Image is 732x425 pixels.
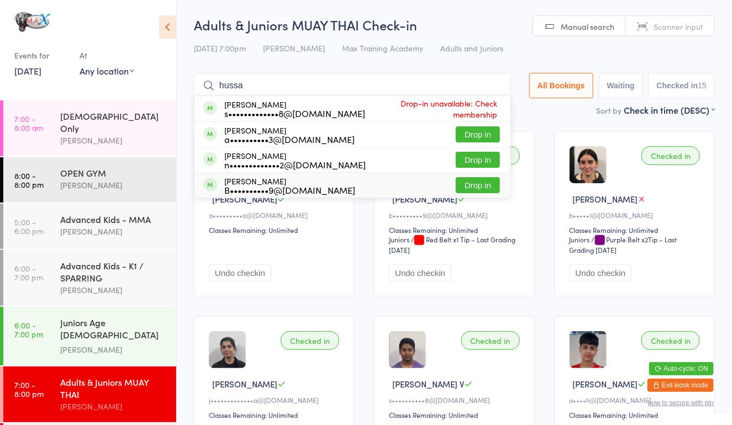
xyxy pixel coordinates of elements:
[224,100,365,118] div: [PERSON_NAME]
[60,343,167,356] div: [PERSON_NAME]
[3,204,176,249] a: 5:00 -6:00 pmAdvanced Kids - MMA[PERSON_NAME]
[649,362,714,375] button: Auto-cycle: ON
[365,95,500,123] span: Drop-in unavailable: Check membership
[224,177,355,194] div: [PERSON_NAME]
[389,210,523,220] div: b•••••••••9@[DOMAIN_NAME]
[60,134,167,147] div: [PERSON_NAME]
[596,105,622,116] label: Sort by
[570,235,677,254] span: / Purple Belt x2Tip – Last Grading [DATE]
[3,157,176,203] a: 8:00 -8:00 pmOPEN GYM[PERSON_NAME]
[647,379,714,392] button: Exit kiosk mode
[389,225,523,235] div: Classes Remaining: Unlimited
[60,376,167,400] div: Adults & Juniors MUAY THAI
[14,171,44,189] time: 8:00 - 8:00 pm
[570,264,632,281] button: Undo checkin
[224,185,355,194] div: B••••••••••9@[DOMAIN_NAME]
[281,331,339,350] div: Checked in
[224,135,355,144] div: a••••••••••3@[DOMAIN_NAME]
[389,395,523,405] div: s••••••••••8@[DOMAIN_NAME]
[209,210,343,220] div: a•••••••••a@[DOMAIN_NAME]
[212,193,277,205] span: [PERSON_NAME]
[60,284,167,296] div: [PERSON_NAME]
[573,193,638,205] span: [PERSON_NAME]
[641,146,700,165] div: Checked in
[194,15,715,34] h2: Adults & Juniors MUAY THAI Check-in
[60,110,167,134] div: [DEMOGRAPHIC_DATA] Only
[599,73,643,98] button: Waiting
[456,126,500,142] button: Drop in
[570,395,703,405] div: a••••h@[DOMAIN_NAME]
[698,81,707,90] div: 15
[14,65,41,77] a: [DATE]
[80,65,134,77] div: Any location
[14,264,43,281] time: 6:00 - 7:00 pm
[60,213,167,225] div: Advanced Kids - MMA
[194,73,511,98] input: Search
[573,378,638,390] span: [PERSON_NAME]
[389,235,409,244] div: Juniors
[14,217,44,235] time: 5:00 - 6:00 pm
[263,42,325,54] span: [PERSON_NAME]
[209,225,343,235] div: Classes Remaining: Unlimited
[570,146,607,183] img: image1727202247.png
[14,321,43,338] time: 6:00 - 7:00 pm
[3,366,176,422] a: 7:00 -8:00 pmAdults & Juniors MUAY THAI[PERSON_NAME]
[570,331,607,368] img: image1743708465.png
[456,152,500,168] button: Drop in
[3,307,176,365] a: 6:00 -7:00 pmJuniors Age [DEMOGRAPHIC_DATA] STRENGTH & CONDITIONING[PERSON_NAME]
[440,42,503,54] span: Adults and Juniors
[11,8,52,35] img: MAX Training Academy Ltd
[60,400,167,413] div: [PERSON_NAME]
[209,331,246,368] img: image1744221739.png
[224,160,366,169] div: n•••••••••••••2@[DOMAIN_NAME]
[389,235,515,254] span: / Red Belt x1 Tip – Last Grading [DATE]
[224,109,365,118] div: s•••••••••••••8@[DOMAIN_NAME]
[624,104,715,116] div: Check in time (DESC)
[60,179,167,192] div: [PERSON_NAME]
[14,46,69,65] div: Events for
[60,316,167,343] div: Juniors Age [DEMOGRAPHIC_DATA] STRENGTH & CONDITIONING
[570,210,703,220] div: b•••••1@[DOMAIN_NAME]
[60,167,167,179] div: OPEN GYM
[641,331,700,350] div: Checked in
[461,331,520,350] div: Checked in
[80,46,134,65] div: At
[529,73,593,98] button: All Bookings
[209,395,343,405] div: j•••••••••••••a@[DOMAIN_NAME]
[570,410,703,419] div: Classes Remaining: Unlimited
[389,410,523,419] div: Classes Remaining: Unlimited
[570,225,703,235] div: Classes Remaining: Unlimited
[209,410,343,419] div: Classes Remaining: Unlimited
[456,177,500,193] button: Drop in
[648,399,714,407] button: how to secure with pin
[342,42,423,54] span: Max Training Academy
[389,331,426,368] img: image1753026854.png
[570,235,590,244] div: Juniors
[389,264,451,281] button: Undo checkin
[60,259,167,284] div: Advanced Kids - K1 / SPARRING
[194,42,246,54] span: [DATE] 7:00pm
[654,21,703,32] span: Scanner input
[209,264,271,281] button: Undo checkin
[561,21,614,32] span: Manual search
[224,126,355,144] div: [PERSON_NAME]
[14,114,43,132] time: 7:00 - 8:00 am
[3,250,176,306] a: 6:00 -7:00 pmAdvanced Kids - K1 / SPARRING[PERSON_NAME]
[392,193,457,205] span: [PERSON_NAME]
[14,380,44,398] time: 7:00 - 8:00 pm
[60,225,167,238] div: [PERSON_NAME]
[649,73,715,98] button: Checked in15
[224,151,366,169] div: [PERSON_NAME]
[212,378,277,390] span: [PERSON_NAME]
[392,378,464,390] span: [PERSON_NAME] V
[3,100,176,156] a: 7:00 -8:00 am[DEMOGRAPHIC_DATA] Only[PERSON_NAME]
